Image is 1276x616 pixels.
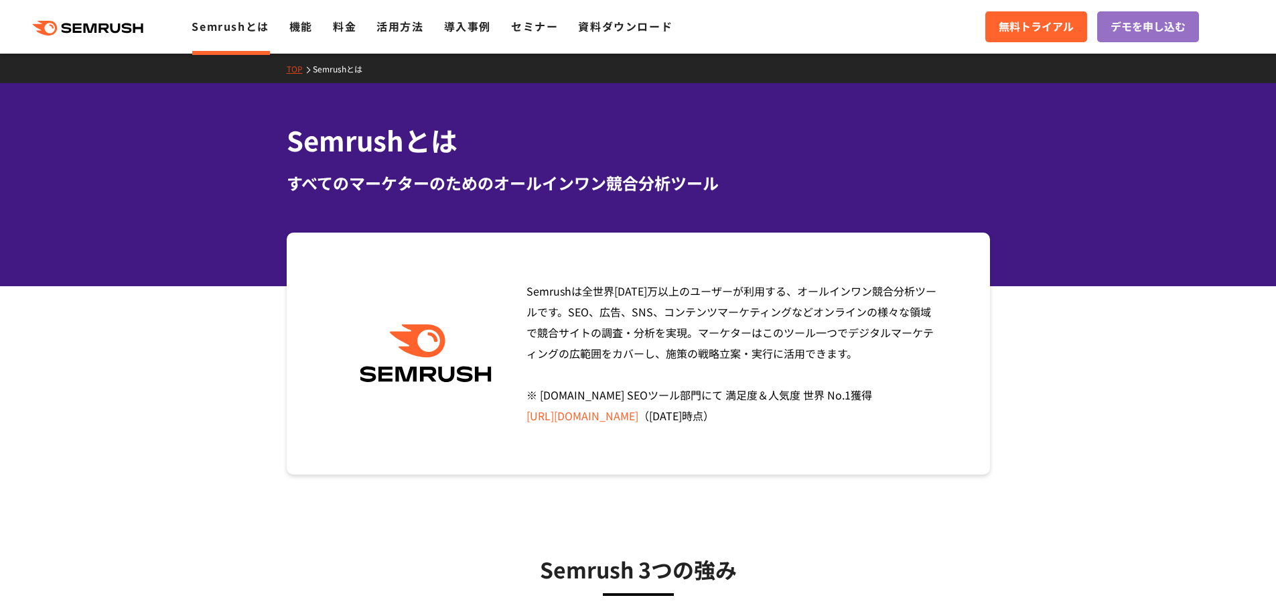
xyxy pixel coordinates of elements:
[526,283,936,424] span: Semrushは全世界[DATE]万以上のユーザーが利用する、オールインワン競合分析ツールです。SEO、広告、SNS、コンテンツマーケティングなどオンラインの様々な領域で競合サイトの調査・分析を...
[444,18,491,34] a: 導入事例
[1097,11,1199,42] a: デモを申し込む
[333,18,356,34] a: 料金
[1111,18,1186,36] span: デモを申し込む
[320,552,956,586] h3: Semrush 3つの強み
[985,11,1087,42] a: 無料トライアル
[287,171,990,195] div: すべてのマーケターのためのオールインワン競合分析ツール
[999,18,1074,36] span: 無料トライアル
[578,18,672,34] a: 資料ダウンロード
[287,121,990,160] h1: Semrushとは
[353,324,498,383] img: Semrush
[376,18,423,34] a: 活用方法
[192,18,269,34] a: Semrushとは
[313,63,372,74] a: Semrushとは
[526,408,638,424] a: [URL][DOMAIN_NAME]
[287,63,313,74] a: TOP
[289,18,313,34] a: 機能
[511,18,558,34] a: セミナー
